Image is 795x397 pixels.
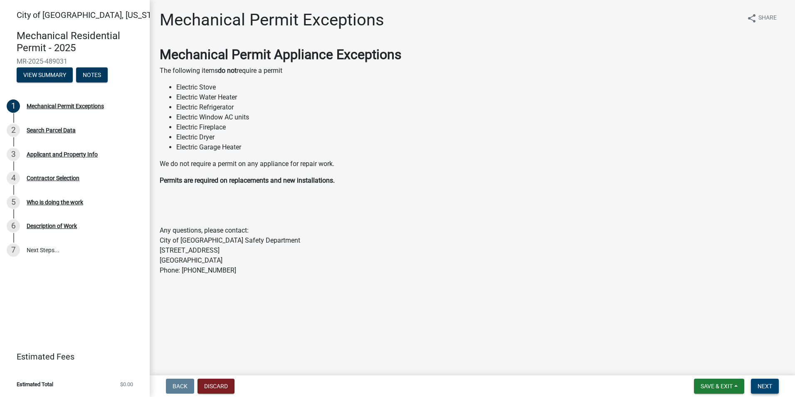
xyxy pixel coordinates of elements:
[76,72,108,79] wm-modal-confirm: Notes
[160,66,785,76] p: The following items require a permit
[7,99,20,113] div: 1
[160,159,785,169] p: We do not require a permit on any appliance for repair work.
[27,103,104,109] div: Mechanical Permit Exceptions
[747,13,757,23] i: share
[17,30,143,54] h4: Mechanical Residential Permit - 2025
[758,383,772,390] span: Next
[173,383,188,390] span: Back
[27,199,83,205] div: Who is doing the work
[176,102,785,112] li: Electric Refrigerator
[17,72,73,79] wm-modal-confirm: Summary
[160,47,271,62] strong: Mechanical Permit
[166,379,194,394] button: Back
[7,171,20,185] div: 4
[17,67,73,82] button: View Summary
[176,112,785,122] li: Electric Window AC units
[7,196,20,209] div: 5
[7,243,20,257] div: 7
[17,382,53,387] span: Estimated Total
[7,348,136,365] a: Estimated Fees
[27,175,79,181] div: Contractor Selection
[176,82,785,92] li: Electric Stove
[751,379,779,394] button: Next
[740,10,783,26] button: shareShare
[176,132,785,142] li: Electric Dryer
[176,122,785,132] li: Electric Fireplace
[758,13,777,23] span: Share
[694,379,744,394] button: Save & Exit
[7,148,20,161] div: 3
[274,47,402,62] strong: Appliance Exceptions
[76,67,108,82] button: Notes
[7,124,20,137] div: 2
[27,151,98,157] div: Applicant and Property Info
[7,219,20,233] div: 6
[218,67,237,74] strong: do not
[27,127,76,133] div: Search Parcel Data
[27,223,77,229] div: Description of Work
[176,92,785,102] li: Electric Water Heater
[17,57,133,65] span: MR-2025-489031
[176,142,785,152] li: Electric Garage Heater
[701,383,733,390] span: Save & Exit
[160,176,335,184] strong: Permits are required on replacements and new installations.
[17,10,168,20] span: City of [GEOGRAPHIC_DATA], [US_STATE]
[120,382,133,387] span: $0.00
[160,10,384,30] h1: Mechanical Permit Exceptions
[160,226,785,275] p: Any questions, please contact: City of [GEOGRAPHIC_DATA] Safety Department [STREET_ADDRESS] [GEOG...
[198,379,235,394] button: Discard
